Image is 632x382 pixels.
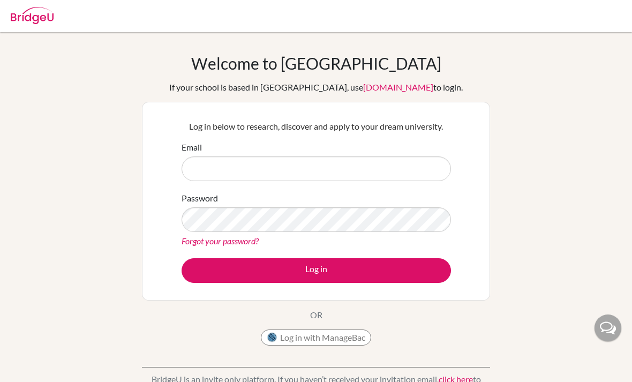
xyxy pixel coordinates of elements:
[191,54,441,73] h1: Welcome to [GEOGRAPHIC_DATA]
[11,7,54,24] img: Bridge-U
[182,258,451,283] button: Log in
[310,309,322,321] p: OR
[182,236,259,246] a: Forgot your password?
[182,120,451,133] p: Log in below to research, discover and apply to your dream university.
[363,82,433,92] a: [DOMAIN_NAME]
[182,141,202,154] label: Email
[169,81,463,94] div: If your school is based in [GEOGRAPHIC_DATA], use to login.
[182,192,218,205] label: Password
[261,329,371,346] button: Log in with ManageBac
